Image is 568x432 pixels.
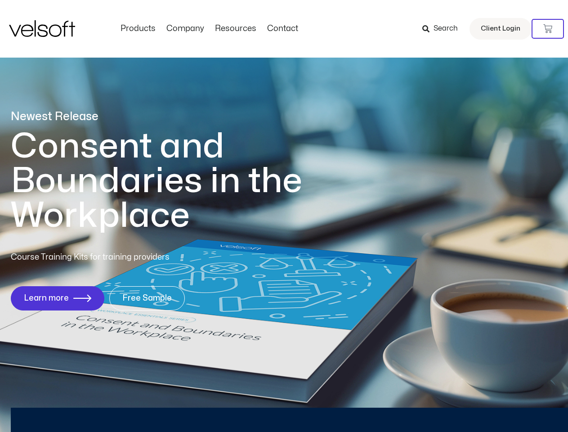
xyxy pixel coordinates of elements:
[11,129,339,233] h1: Consent and Boundaries in the Workplace
[422,21,464,36] a: Search
[9,20,75,37] img: Velsoft Training Materials
[262,24,304,34] a: ContactMenu Toggle
[434,23,458,35] span: Search
[122,294,172,303] span: Free Sample
[210,24,262,34] a: ResourcesMenu Toggle
[109,286,185,310] a: Free Sample
[161,24,210,34] a: CompanyMenu Toggle
[481,23,520,35] span: Client Login
[11,251,235,264] p: Course Training Kits for training providers
[11,286,104,310] a: Learn more
[470,18,532,40] a: Client Login
[115,24,304,34] nav: Menu
[24,294,69,303] span: Learn more
[115,24,161,34] a: ProductsMenu Toggle
[11,109,339,125] p: Newest Release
